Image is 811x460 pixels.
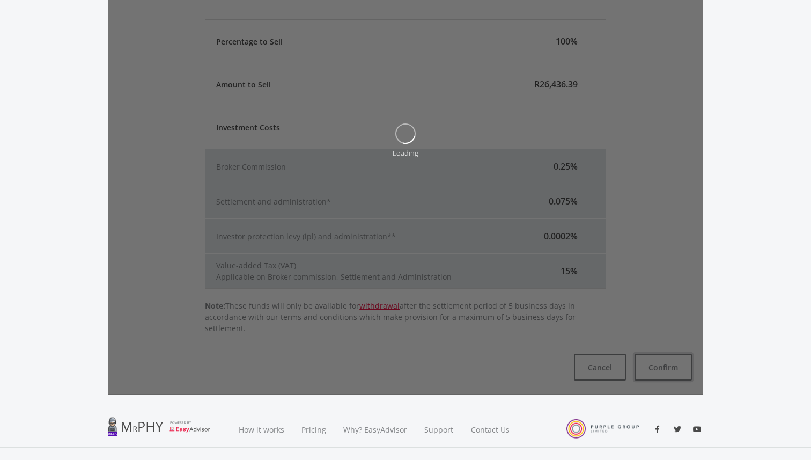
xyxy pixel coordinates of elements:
a: How it works [230,412,293,448]
a: Why? EasyAdvisor [335,412,416,448]
a: Pricing [293,412,335,448]
a: Support [416,412,462,448]
a: Contact Us [462,412,519,448]
div: Loading [393,148,418,158]
img: oval.svg [395,123,416,144]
